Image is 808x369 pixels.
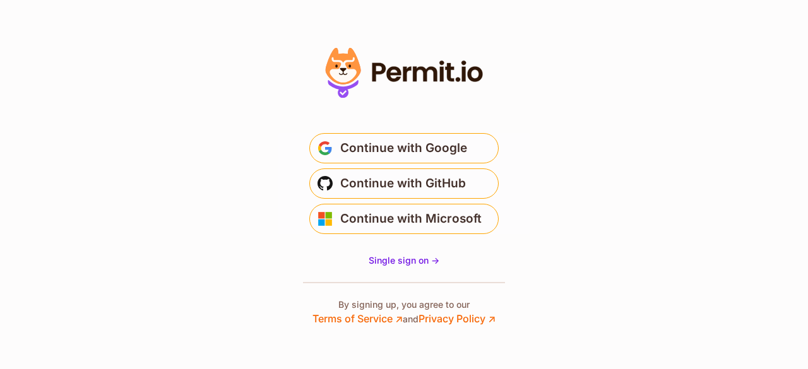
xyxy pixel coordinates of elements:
a: Single sign on -> [369,254,439,267]
button: Continue with GitHub [309,168,499,199]
span: Continue with Google [340,138,467,158]
span: Single sign on -> [369,255,439,266]
button: Continue with Google [309,133,499,163]
a: Terms of Service ↗ [312,312,403,325]
a: Privacy Policy ↗ [419,312,496,325]
span: Continue with GitHub [340,173,466,194]
button: Continue with Microsoft [309,204,499,234]
span: Continue with Microsoft [340,209,482,229]
p: By signing up, you agree to our and [312,298,496,326]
